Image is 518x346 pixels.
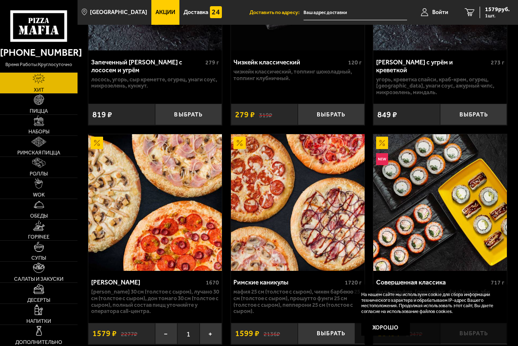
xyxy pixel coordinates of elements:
div: Римские каникулы [233,279,342,287]
a: АкционныйНовинкаСовершенная классика [373,134,507,271]
span: Доставка [184,9,208,15]
img: Акционный [91,137,103,149]
span: Напитки [26,319,51,324]
div: [PERSON_NAME] с угрём и креветкой [376,59,488,74]
s: 319 ₽ [259,111,272,118]
span: 1670 [206,279,219,286]
span: Акции [155,9,175,15]
s: 2136 ₽ [264,330,280,337]
span: 279 ₽ [235,111,255,119]
button: Хорошо [361,320,410,336]
button: − [155,323,177,344]
span: Роллы [30,171,48,177]
p: Чизкейк классический, топпинг шоколадный, топпинг клубничный. [233,69,361,81]
img: Совершенная классика [373,134,507,271]
span: 1579 руб. [485,7,510,12]
span: 819 ₽ [92,111,112,119]
span: 717 г [491,279,504,286]
span: WOK [33,192,45,198]
span: 120 г [348,59,362,66]
span: 1579 ₽ [92,329,117,338]
span: Римская пицца [17,150,60,156]
img: 15daf4d41897b9f0e9f617042186c801.svg [210,6,222,18]
button: Выбрать [440,104,507,125]
span: 1 [177,323,200,344]
p: [PERSON_NAME] 30 см (толстое с сыром), Лучано 30 см (толстое с сыром), Дон Томаго 30 см (толстое ... [91,289,219,315]
img: Римские каникулы [231,134,365,271]
img: Хет Трик [88,134,222,271]
span: Дополнительно [15,340,62,345]
span: 1720 г [345,279,362,286]
button: Выбрать [298,104,365,125]
span: 273 г [491,59,504,66]
span: Обеды [30,213,48,219]
div: [PERSON_NAME] [91,279,204,287]
span: Горячее [28,235,49,240]
span: 849 ₽ [377,111,397,119]
button: Выбрать [298,323,365,344]
p: угорь, креветка спайси, краб-крем, огурец, [GEOGRAPHIC_DATA], унаги соус, ажурный чипс, микрозеле... [376,76,504,96]
span: Наборы [28,129,49,135]
s: 2277 ₽ [121,330,137,337]
div: Чизкейк классический [233,59,346,66]
span: [GEOGRAPHIC_DATA] [90,9,147,15]
span: Десерты [27,298,50,303]
div: Совершенная классика [376,279,488,287]
a: АкционныйРимские каникулы [231,134,365,271]
a: АкционныйХет Трик [88,134,222,271]
img: Новинка [376,153,388,165]
div: Запеченный [PERSON_NAME] с лососем и угрём [91,59,203,74]
p: Мафия 25 см (толстое с сыром), Чикен Барбекю 25 см (толстое с сыром), Прошутто Фунги 25 см (толст... [233,289,361,315]
span: 279 г [205,59,219,66]
span: Доставить по адресу: [250,10,304,15]
span: Пицца [30,109,48,114]
span: Супы [31,256,46,261]
span: 1 шт. [485,13,510,18]
p: На нашем сайте мы используем cookie для сбора информации технического характера и обрабатываем IP... [361,292,498,314]
p: лосось, угорь, Сыр креметте, огурец, унаги соус, микрозелень, кунжут. [91,76,219,89]
span: Хит [34,88,44,93]
button: Выбрать [155,104,222,125]
button: + [200,323,222,344]
span: Салаты и закуски [14,277,64,282]
input: Ваш адрес доставки [304,5,407,20]
span: Войти [432,9,448,15]
img: Акционный [376,137,388,149]
img: Акционный [233,137,245,149]
span: 1599 ₽ [235,329,259,338]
